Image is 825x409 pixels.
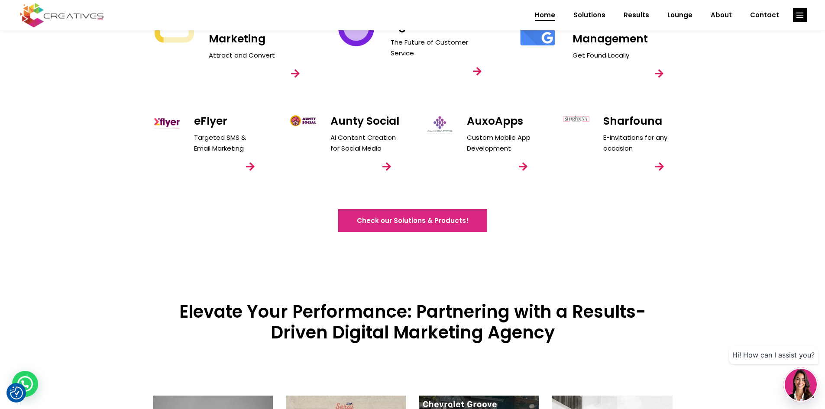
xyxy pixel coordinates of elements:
span: Solutions [573,4,605,26]
p: Targeted SMS & Email Marketing [194,132,263,154]
p: Get Found Locally [573,50,672,61]
p: AI Content Creation for Social Media [330,132,400,154]
p: Attract and Convert [209,50,308,61]
a: Lounge [658,4,702,26]
button: Consent Preferences [10,386,23,399]
a: link [238,155,262,179]
a: eFlyer [194,113,227,129]
a: Results [615,4,658,26]
span: Results [624,4,649,26]
div: Hi! How can I assist you? [729,346,818,364]
a: link [647,61,671,86]
a: Check our Solutions & Products! [338,209,487,232]
a: link [375,155,399,179]
span: Contact [750,4,779,26]
span: Home [535,4,555,26]
a: Home [526,4,564,26]
a: Aunty Social [330,113,399,129]
a: link [793,8,807,22]
span: About [711,4,732,26]
img: agent [785,369,817,401]
img: Creatives [18,2,106,29]
a: AuxoApps [467,113,523,129]
img: Creatives|Home [10,386,23,399]
div: WhatsApp contact [12,371,38,397]
h3: Elevate Your Performance: Partnering with a Results-Driven Digital Marketing Agency [153,301,673,343]
span: Lounge [667,4,692,26]
a: Solutions [564,4,615,26]
img: Creatives | Home [562,115,590,122]
a: Contact [741,4,788,26]
img: Creatives | Home [289,115,317,127]
p: Custom Mobile App Development [467,132,536,154]
a: About [702,4,741,26]
span: Check our Solutions & Products! [357,216,469,225]
a: link [465,59,489,84]
p: The Future of Customer Service [391,37,490,58]
a: Sharfouna [603,113,662,129]
a: link [647,155,672,179]
img: Creatives | Home [153,115,181,131]
p: E-Invitations for any occasion [603,132,673,154]
a: link [283,61,307,86]
img: Creatives | Home [426,115,454,135]
a: link [511,155,535,179]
